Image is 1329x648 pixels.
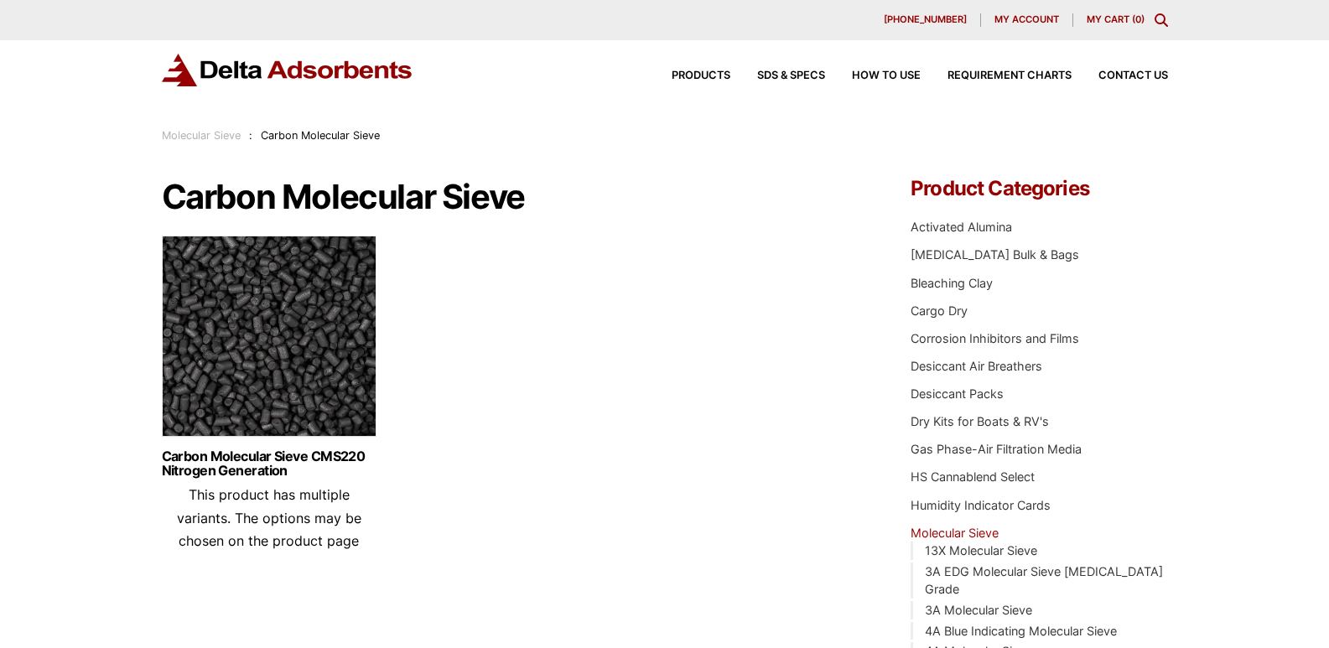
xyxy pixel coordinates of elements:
[1098,70,1168,81] span: Contact Us
[981,13,1073,27] a: My account
[921,70,1072,81] a: Requirement Charts
[947,70,1072,81] span: Requirement Charts
[757,70,825,81] span: SDS & SPECS
[645,70,730,81] a: Products
[911,276,993,290] a: Bleaching Clay
[1087,13,1145,25] a: My Cart (0)
[162,179,861,215] h1: Carbon Molecular Sieve
[1072,70,1168,81] a: Contact Us
[911,469,1035,484] a: HS Cannablend Select
[911,498,1051,512] a: Humidity Indicator Cards
[911,303,968,318] a: Cargo Dry
[177,486,361,548] span: This product has multiple variants. The options may be chosen on the product page
[162,54,413,86] img: Delta Adsorbents
[911,442,1082,456] a: Gas Phase-Air Filtration Media
[925,543,1037,557] a: 13X Molecular Sieve
[911,247,1079,262] a: [MEDICAL_DATA] Bulk & Bags
[261,129,380,142] span: Carbon Molecular Sieve
[852,70,921,81] span: How to Use
[1135,13,1141,25] span: 0
[1155,13,1168,27] div: Toggle Modal Content
[911,386,1004,401] a: Desiccant Packs
[925,624,1117,638] a: 4A Blue Indicating Molecular Sieve
[162,129,241,142] a: Molecular Sieve
[994,15,1059,24] span: My account
[911,220,1012,234] a: Activated Alumina
[911,179,1167,199] h4: Product Categories
[911,526,999,540] a: Molecular Sieve
[870,13,981,27] a: [PHONE_NUMBER]
[911,331,1079,345] a: Corrosion Inhibitors and Films
[162,449,376,478] a: Carbon Molecular Sieve CMS220 Nitrogen Generation
[672,70,730,81] span: Products
[730,70,825,81] a: SDS & SPECS
[911,414,1049,428] a: Dry Kits for Boats & RV's
[925,564,1163,597] a: 3A EDG Molecular Sieve [MEDICAL_DATA] Grade
[911,359,1042,373] a: Desiccant Air Breathers
[825,70,921,81] a: How to Use
[249,129,252,142] span: :
[162,236,376,445] img: Carbon Molecular Sieve
[884,15,967,24] span: [PHONE_NUMBER]
[925,603,1032,617] a: 3A Molecular Sieve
